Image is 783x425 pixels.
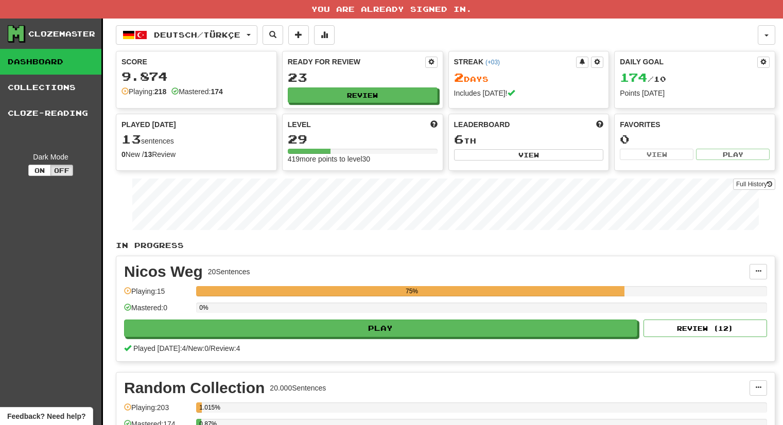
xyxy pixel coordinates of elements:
div: Score [121,57,271,67]
strong: 13 [144,150,152,158]
button: Deutsch/Türkçe [116,25,257,45]
button: Review (12) [643,320,767,337]
button: Play [124,320,637,337]
span: Deutsch / Türkçe [154,30,240,39]
span: Level [288,119,311,130]
div: Mastered: 0 [124,303,191,320]
span: 174 [620,70,648,84]
div: Favorites [620,119,770,130]
button: Review [288,87,438,103]
div: 1.015% [199,402,202,413]
button: Play [696,149,770,160]
div: 75% [199,286,624,296]
div: 20 Sentences [208,267,250,277]
div: 419 more points to level 30 [288,154,438,164]
span: Review: 4 [211,344,240,352]
button: Search sentences [263,25,283,45]
div: Nicos Weg [124,264,203,279]
div: Dark Mode [8,152,94,162]
span: 2 [454,70,464,84]
span: Played [DATE] [121,119,176,130]
button: Add sentence to collection [288,25,309,45]
div: Playing: 15 [124,286,191,303]
div: th [454,133,604,146]
div: New / Review [121,149,271,160]
button: View [454,149,604,161]
div: Points [DATE] [620,88,770,98]
div: 0 [620,133,770,146]
span: This week in points, UTC [596,119,603,130]
div: 20.000 Sentences [270,383,326,393]
a: Full History [733,179,775,190]
div: 23 [288,71,438,84]
span: Open feedback widget [7,411,85,421]
span: 6 [454,132,464,146]
div: Includes [DATE]! [454,88,604,98]
span: / [208,344,211,352]
span: Played [DATE]: 4 [133,344,186,352]
strong: 0 [121,150,126,158]
span: 13 [121,132,141,146]
div: Ready for Review [288,57,425,67]
div: Playing: 203 [124,402,191,419]
div: 29 [288,133,438,146]
div: Streak [454,57,577,67]
div: sentences [121,133,271,146]
button: View [620,149,693,160]
div: Random Collection [124,380,265,396]
a: (+03) [485,59,500,66]
div: Playing: [121,86,166,97]
strong: 218 [154,87,166,96]
div: Daily Goal [620,57,757,68]
button: More stats [314,25,335,45]
p: In Progress [116,240,775,251]
div: Day s [454,71,604,84]
div: 9.874 [121,70,271,83]
strong: 174 [211,87,222,96]
span: / 10 [620,75,666,83]
span: New: 0 [188,344,208,352]
span: / [186,344,188,352]
button: On [28,165,51,176]
span: Leaderboard [454,119,510,130]
div: Clozemaster [28,29,95,39]
button: Off [50,165,73,176]
div: Mastered: [171,86,223,97]
span: Score more points to level up [430,119,438,130]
